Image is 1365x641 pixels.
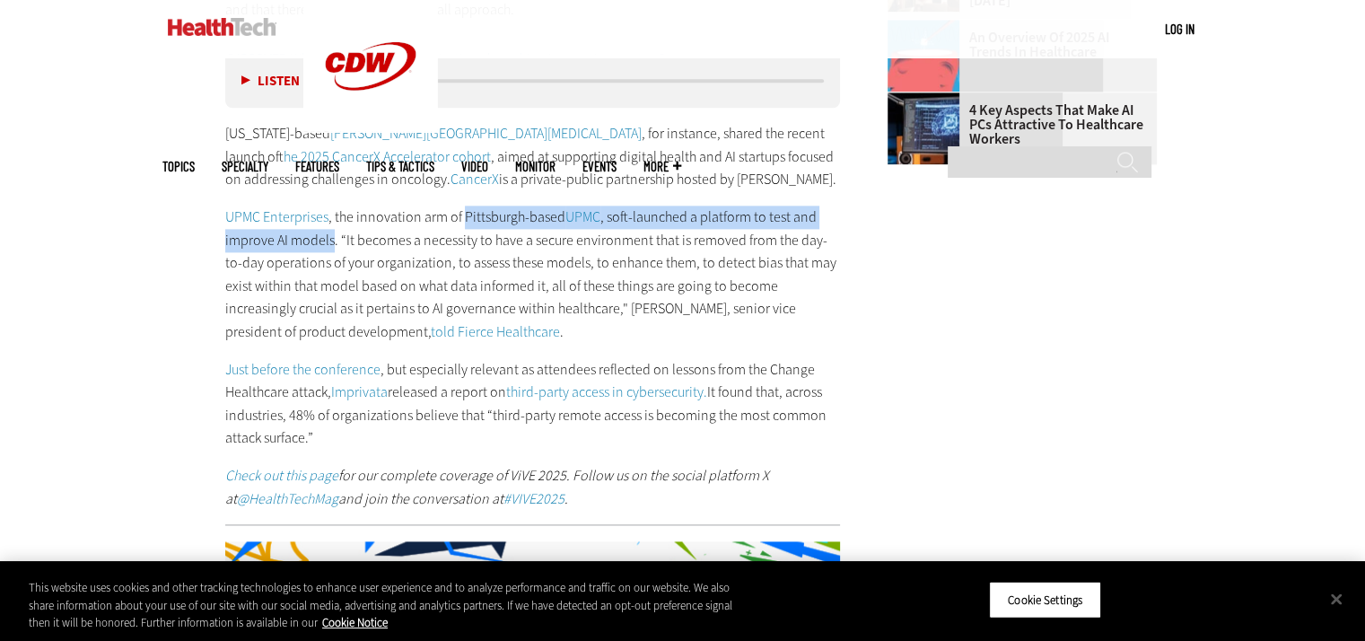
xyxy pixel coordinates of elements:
em: for our complete coverage of ViVE 2025. Follow us on the social platform X at [225,466,769,508]
a: told Fierce Healthcare [431,322,560,341]
em: and join the conversation at [338,489,503,508]
a: Features [295,160,339,173]
div: User menu [1165,20,1194,39]
div: This website uses cookies and other tracking technologies to enhance user experience and to analy... [29,579,751,632]
span: Specialty [222,160,268,173]
a: @HealthTechMag [237,489,338,508]
em: . [564,489,568,508]
a: Tips & Tactics [366,160,434,173]
span: Topics [162,160,195,173]
a: Just before the conference [225,360,381,379]
a: CDW [303,119,438,137]
button: Cookie Settings [989,581,1101,619]
a: Video [461,160,488,173]
span: More [643,160,681,173]
a: third-party access in cybersecurity. [506,382,707,401]
img: Home [168,18,276,36]
a: #VIVE2025 [503,489,564,508]
a: UPMC Enterprises [225,207,328,226]
a: MonITor [515,160,556,173]
button: Close [1317,579,1356,619]
a: Imprivata [331,382,388,401]
a: Events [582,160,617,173]
p: , but especially relevant as attendees reflected on lessons from the Change Healthcare attack, re... [225,358,841,450]
a: Check out this page [225,466,338,485]
a: UPMC [565,207,600,226]
a: Log in [1165,21,1194,37]
a: More information about your privacy [322,615,388,630]
p: , the innovation arm of Pittsburgh-based , soft-launched a platform to test and improve AI models... [225,206,841,344]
